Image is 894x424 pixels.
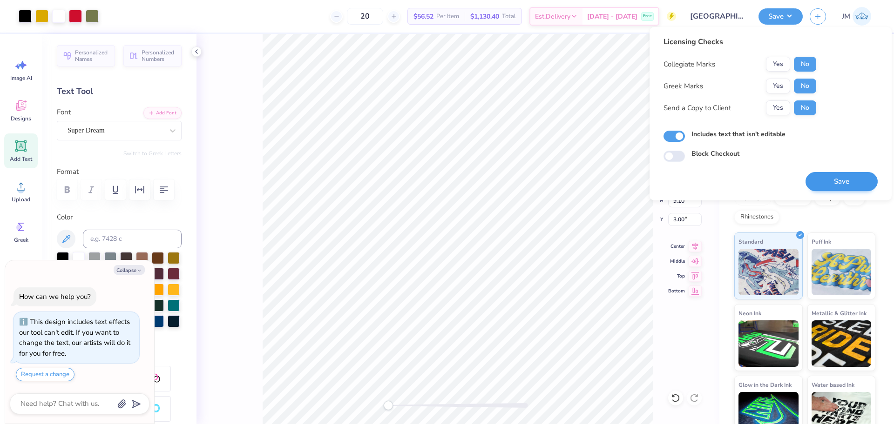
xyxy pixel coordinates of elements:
button: Personalized Numbers [123,45,182,66]
img: Metallic & Glitter Ink [812,320,872,367]
span: Middle [668,258,685,265]
div: Greek Marks [664,81,703,92]
button: Save [759,8,803,25]
button: No [794,100,816,115]
div: Accessibility label [384,401,393,410]
span: Center [668,243,685,250]
label: Includes text that isn't editable [691,129,786,139]
span: Upload [12,196,30,203]
span: Top [668,272,685,280]
span: Total [502,12,516,21]
input: Untitled Design [683,7,752,26]
span: Glow in the Dark Ink [738,380,792,390]
span: Personalized Names [75,49,109,62]
button: Collapse [114,265,145,275]
img: Standard [738,249,799,295]
div: This design includes text effects our tool can't edit. If you want to change the text, our artist... [19,317,130,358]
img: Puff Ink [812,249,872,295]
div: Licensing Checks [664,36,816,47]
button: Save [806,172,878,191]
span: Neon Ink [738,308,761,318]
div: Text Tool [57,85,182,98]
span: Image AI [10,74,32,82]
span: Add Text [10,155,32,163]
img: John Michael Binayas [853,7,871,26]
div: How can we help you? [19,292,91,301]
span: Personalized Numbers [142,49,176,62]
label: Color [57,212,182,223]
input: e.g. 7428 c [83,230,182,248]
span: Metallic & Glitter Ink [812,308,867,318]
input: – – [347,8,383,25]
span: Standard [738,237,763,246]
span: Free [643,13,652,20]
span: $56.52 [413,12,433,21]
button: Personalized Names [57,45,115,66]
span: Greek [14,236,28,244]
button: Yes [766,100,790,115]
button: No [794,79,816,93]
span: [DATE] - [DATE] [587,12,637,21]
span: Est. Delivery [535,12,570,21]
button: Add Font [143,107,182,119]
div: Collegiate Marks [664,59,715,70]
button: Yes [766,79,790,93]
span: Designs [11,115,31,122]
div: Rhinestones [734,210,779,224]
span: Bottom [668,287,685,295]
button: Yes [766,57,790,72]
span: JM [842,11,850,22]
div: Send a Copy to Client [664,103,731,113]
span: Water based Ink [812,380,854,390]
button: Switch to Greek Letters [123,150,182,157]
span: Puff Ink [812,237,831,246]
label: Font [57,107,71,118]
span: Per Item [436,12,459,21]
img: Neon Ink [738,320,799,367]
button: No [794,57,816,72]
label: Block Checkout [691,149,739,159]
span: $1,130.40 [470,12,499,21]
a: JM [838,7,875,26]
button: Request a change [16,368,74,381]
label: Format [57,166,182,177]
